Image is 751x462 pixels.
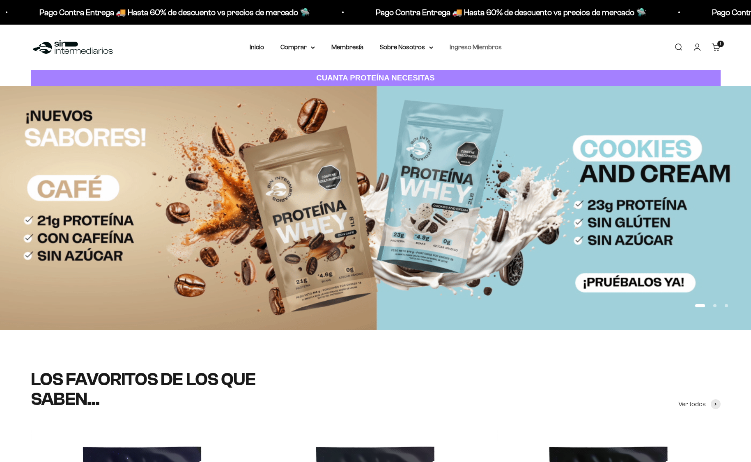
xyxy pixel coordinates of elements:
[331,43,363,50] a: Membresía
[450,43,502,50] a: Ingreso Miembros
[720,42,721,46] span: 1
[372,6,642,19] p: Pago Contra Entrega 🚚 Hasta 60% de descuento vs precios de mercado 🛸
[31,369,256,409] split-lines: LOS FAVORITOS DE LOS QUE SABEN...
[678,399,706,409] span: Ver todos
[35,6,306,19] p: Pago Contra Entrega 🚚 Hasta 60% de descuento vs precios de mercado 🛸
[280,42,315,53] summary: Comprar
[380,42,433,53] summary: Sobre Nosotros
[31,70,721,86] a: CUANTA PROTEÍNA NECESITAS
[678,399,721,409] a: Ver todos
[250,43,264,50] a: Inicio
[316,73,435,82] strong: CUANTA PROTEÍNA NECESITAS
